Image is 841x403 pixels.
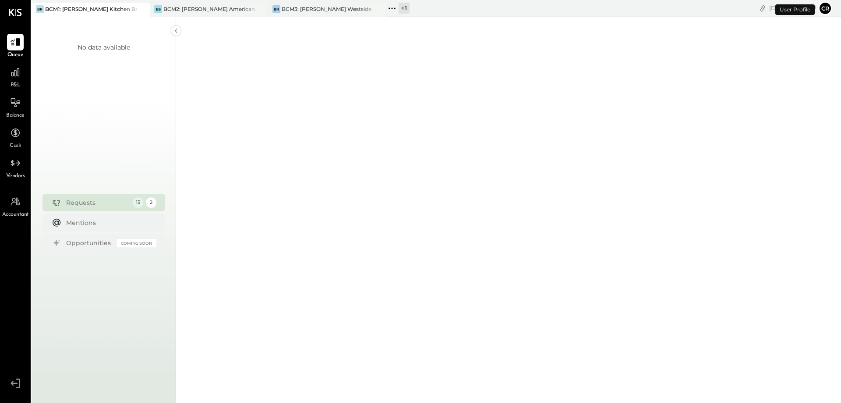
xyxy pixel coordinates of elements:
div: [DATE] [769,4,816,12]
div: BS [154,5,162,13]
div: No data available [78,43,130,52]
div: BCM1: [PERSON_NAME] Kitchen Bar Market [45,5,137,13]
div: User Profile [775,4,815,15]
div: 15 [133,197,143,208]
div: copy link [758,4,767,13]
div: 2 [146,197,156,208]
div: Mentions [66,218,152,227]
span: P&L [11,82,21,89]
button: cr [818,1,832,15]
div: BCM3: [PERSON_NAME] Westside Grill [282,5,373,13]
div: BR [272,5,280,13]
a: Queue [0,34,30,59]
span: Accountant [2,211,29,219]
span: Vendors [6,172,25,180]
div: + 1 [399,3,410,14]
span: Cash [10,142,21,150]
div: Opportunities [66,239,113,247]
div: BCM2: [PERSON_NAME] American Cooking [163,5,255,13]
a: Vendors [0,155,30,180]
span: Balance [6,112,25,120]
div: BR [36,5,44,13]
div: Coming Soon [117,239,156,247]
a: Accountant [0,193,30,219]
span: Queue [7,51,24,59]
a: Cash [0,125,30,150]
a: Balance [0,94,30,120]
div: Requests [66,198,128,207]
a: P&L [0,64,30,89]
